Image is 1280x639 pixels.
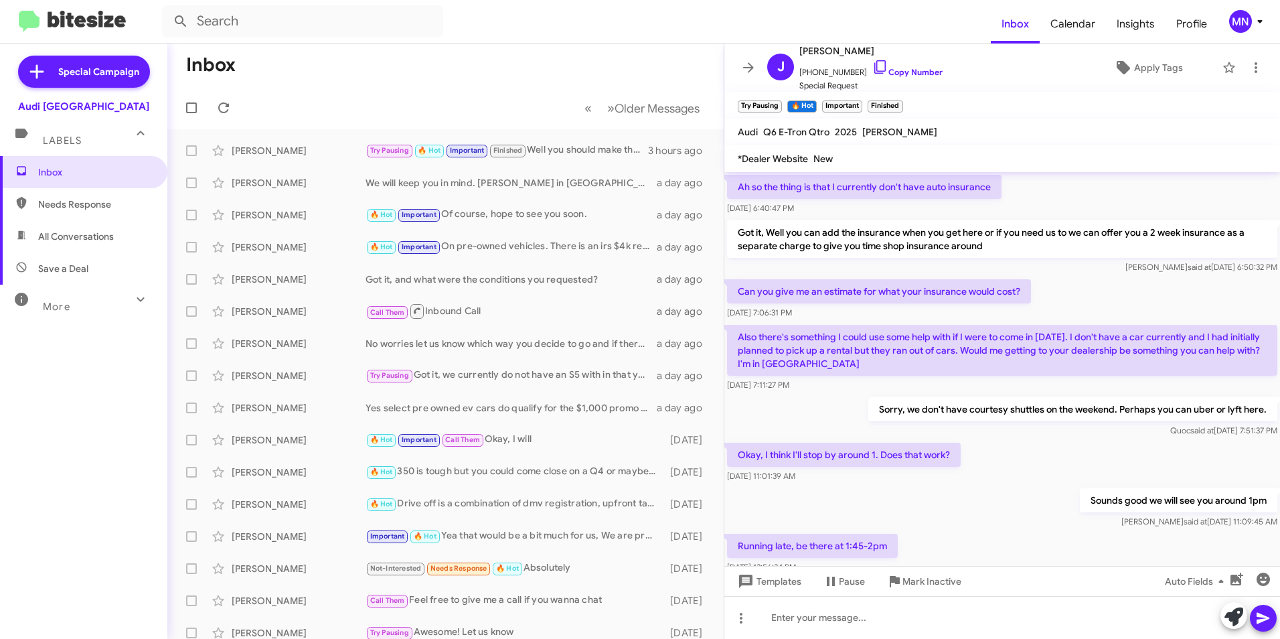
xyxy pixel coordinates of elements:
span: Important [402,210,436,219]
span: Inbox [991,5,1040,44]
div: [PERSON_NAME] [232,337,366,350]
span: More [43,301,70,313]
p: Sorry, we don't have courtesy shuttles on the weekend. Perhaps you can uber or lyft here. [868,397,1277,421]
span: Try Pausing [370,371,409,380]
button: Pause [812,569,876,593]
span: [PERSON_NAME] [DATE] 6:50:32 PM [1125,262,1277,272]
div: [PERSON_NAME] [232,176,366,190]
div: [PERSON_NAME] [232,594,366,608]
div: [PERSON_NAME] [232,562,366,575]
a: Copy Number [872,67,943,77]
span: Call Them [370,308,405,317]
span: Apply Tags [1134,56,1183,80]
span: Templates [735,569,801,593]
button: MN [1218,10,1265,33]
div: 350 is tough but you could come close on a Q4 or maybe even a A3 [366,464,664,480]
p: Sounds good we will see you around 1pm [1080,488,1277,512]
div: [PERSON_NAME] [232,369,366,382]
span: Call Them [370,596,405,605]
span: Special Request [799,79,943,92]
span: [DATE] 12:56:24 PM [727,562,796,572]
div: [DATE] [664,594,713,608]
span: » [607,100,615,117]
span: said at [1184,516,1207,526]
div: Yes select pre owned ev cars do qualify for the $1,000 promo are you able to come in this weekend? [366,401,657,415]
span: Not-Interested [370,564,422,573]
span: [DATE] 11:01:39 AM [727,471,795,481]
div: [PERSON_NAME] [232,498,366,511]
button: Previous [576,94,600,122]
h1: Inbox [186,54,236,76]
div: Got it, we currently do not have an S5 with in that yea range but I will keep my eye out if we ev... [366,368,657,383]
div: We will keep you in mind. [PERSON_NAME] in [GEOGRAPHIC_DATA] service is one of the best and we ar... [366,176,657,190]
div: [PERSON_NAME] [232,466,366,479]
span: [DATE] 7:06:31 PM [727,307,792,317]
span: Try Pausing [370,146,409,155]
span: 2025 [835,126,857,138]
p: Got it, Well you can add the insurance when you get here or if you need us to we can offer you a ... [727,220,1277,258]
span: 🔥 Hot [496,564,519,573]
nav: Page navigation example [577,94,708,122]
div: Drive off is a combination of dmv registration, upfront taxes and first month payment so that is ... [366,496,664,512]
button: Templates [724,569,812,593]
div: a day ago [657,401,713,415]
span: Auto Fields [1165,569,1229,593]
span: [PERSON_NAME] [799,43,943,59]
div: Inbound Call [366,303,657,319]
small: Important [822,100,862,113]
span: Audi [738,126,758,138]
span: Important [450,146,485,155]
button: Next [599,94,708,122]
span: New [813,153,833,165]
span: Older Messages [615,101,700,116]
span: Needs Response [430,564,487,573]
small: Try Pausing [738,100,782,113]
div: [DATE] [664,433,713,447]
div: [PERSON_NAME] [232,273,366,286]
span: [PERSON_NAME] [862,126,937,138]
div: [DATE] [664,498,713,511]
span: Important [402,242,436,251]
span: Quoc [DATE] 7:51:37 PM [1170,425,1277,435]
span: 🔥 Hot [370,210,393,219]
div: MN [1229,10,1252,33]
span: Call Them [445,435,480,444]
span: 🔥 Hot [370,500,393,508]
span: [DATE] 6:40:47 PM [727,203,794,213]
span: [PHONE_NUMBER] [799,59,943,79]
a: Special Campaign [18,56,150,88]
span: Needs Response [38,198,152,211]
span: [PERSON_NAME] [DATE] 11:09:45 AM [1121,516,1277,526]
div: Yea that would be a bit much for us, We are probably somewhere in the 5k range. [366,528,664,544]
span: Try Pausing [370,628,409,637]
span: Profile [1166,5,1218,44]
div: [PERSON_NAME] [232,401,366,415]
span: All Conversations [38,230,114,243]
div: [PERSON_NAME] [232,208,366,222]
span: 🔥 Hot [370,468,393,476]
div: a day ago [657,240,713,254]
div: [DATE] [664,562,713,575]
p: Also there's something I could use some help with if I were to come in [DATE]. I don't have a car... [727,325,1277,376]
div: Absolutely [366,561,664,576]
div: [DATE] [664,530,713,543]
div: a day ago [657,369,713,382]
span: Save a Deal [38,262,88,275]
p: Okay, I think I'll stop by around 1. Does that work? [727,443,961,467]
span: Important [370,532,405,541]
a: Insights [1106,5,1166,44]
p: Can you give me an estimate for what your insurance would cost? [727,279,1031,303]
div: 3 hours ago [648,144,713,157]
input: Search [162,5,443,38]
div: a day ago [657,176,713,190]
small: Finished [868,100,902,113]
div: No worries let us know which way you decide to go and if there is anything we can do to help make... [366,337,657,350]
span: Important [402,435,436,444]
div: [PERSON_NAME] [232,240,366,254]
div: a day ago [657,305,713,318]
span: Special Campaign [58,65,139,78]
span: said at [1188,262,1211,272]
span: 🔥 Hot [414,532,436,541]
span: Pause [839,569,865,593]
